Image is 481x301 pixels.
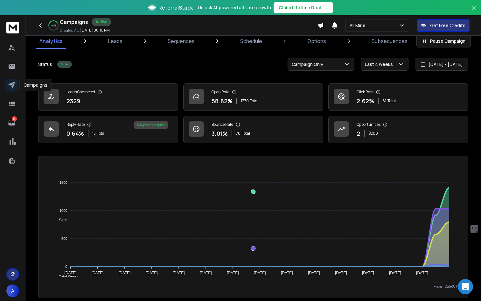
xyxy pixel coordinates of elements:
[242,131,250,136] span: Total
[54,218,67,222] span: Sent
[430,22,465,29] p: Get Free Credits
[19,79,52,91] div: Campaigns
[168,37,195,45] p: Sequences
[5,116,18,129] a: 14
[6,284,19,297] button: A
[328,83,468,111] a: Click Rate2.62%61Total
[328,116,468,143] a: Opportunities2$200
[65,271,77,275] tspan: [DATE]
[66,97,80,105] p: 2329
[416,35,471,47] button: Pause Campaign
[183,116,323,143] a: Bounce Rate3.01%70Total
[350,22,368,29] p: All Mine
[416,271,428,275] tspan: [DATE]
[357,97,374,105] p: 2.62 %
[44,284,463,289] p: x-axis : Date(UTC)
[164,33,199,49] a: Sequences
[387,98,396,104] span: Total
[382,98,386,104] span: 61
[368,33,411,49] a: Subsequences
[212,122,233,127] p: Bounce Rate
[38,116,178,143] a: Reply Rate0.64%15Total13% positive replies
[38,61,53,68] p: Status:
[241,98,249,104] span: 1370
[12,116,17,121] p: 14
[66,122,85,127] p: Reply Rate
[51,24,56,27] p: 41 %
[36,33,66,49] a: Analytics
[173,271,185,275] tspan: [DATE]
[362,271,374,275] tspan: [DATE]
[92,131,96,136] span: 15
[415,58,468,71] button: [DATE] - [DATE]
[61,237,67,240] tspan: 500
[92,271,104,275] tspan: [DATE]
[240,37,262,45] p: Schedule
[212,129,228,138] p: 3.01 %
[212,97,233,105] p: 58.82 %
[417,19,470,32] button: Get Free Credits
[92,18,111,26] div: Active
[458,279,473,294] div: Open Intercom Messenger
[357,129,360,138] p: 2
[308,271,320,275] tspan: [DATE]
[389,271,401,275] tspan: [DATE]
[307,37,326,45] p: Options
[183,83,323,111] a: Open Rate58.82%1370Total
[274,2,333,13] button: Claim Lifetime Deal→
[372,37,408,45] p: Subsequences
[80,28,110,33] p: [DATE] 06:10 PM
[39,37,63,45] p: Analytics
[335,271,347,275] tspan: [DATE]
[292,61,326,68] p: Campaign Only
[38,83,178,111] a: Leads Contacted2329
[212,90,229,95] p: Open Rate
[66,129,84,138] p: 0.64 %
[227,271,239,275] tspan: [DATE]
[198,4,271,11] p: Unlock AI-powered affiliate growth
[236,33,266,49] a: Schedule
[57,61,72,68] div: Active
[108,37,122,45] p: Leads
[254,271,266,275] tspan: [DATE]
[324,4,328,11] span: →
[368,131,378,136] p: $ 200
[60,28,79,33] p: Created At:
[60,18,88,26] h1: Campaigns
[365,61,395,68] p: Last 4 weeks
[65,265,67,269] tspan: 0
[66,90,95,95] p: Leads Contacted
[357,90,373,95] p: Click Rate
[146,271,158,275] tspan: [DATE]
[134,121,168,129] div: 13 % positive replies
[59,209,67,212] tspan: 1000
[470,4,478,19] button: Close banner
[236,131,240,136] span: 70
[281,271,293,275] tspan: [DATE]
[54,275,79,279] span: Total Opens
[357,122,380,127] p: Opportunities
[200,271,212,275] tspan: [DATE]
[303,33,330,49] a: Options
[59,181,67,184] tspan: 1500
[250,98,258,104] span: Total
[119,271,131,275] tspan: [DATE]
[97,131,105,136] span: Total
[104,33,126,49] a: Leads
[158,4,193,11] span: ReferralStack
